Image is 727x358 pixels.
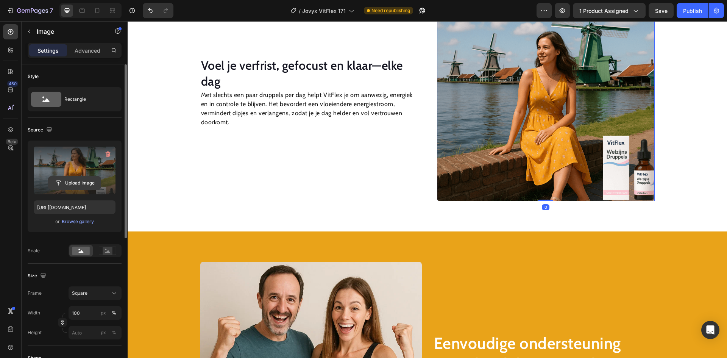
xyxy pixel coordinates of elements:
[28,73,39,80] div: Style
[28,247,40,254] div: Scale
[112,310,116,316] div: %
[701,321,719,339] div: Open Intercom Messenger
[109,328,119,337] button: px
[649,3,674,18] button: Save
[101,310,106,316] div: px
[302,7,346,15] span: Jovyx VitFlex 171
[37,27,101,36] p: Image
[28,125,54,135] div: Source
[99,328,108,337] button: %
[128,21,727,358] iframe: Design area
[112,329,116,336] div: %
[28,310,40,316] label: Width
[573,3,646,18] button: 1 product assigned
[62,218,94,225] div: Browse gallery
[37,47,59,55] p: Settings
[55,217,60,226] span: or
[414,183,422,189] div: 0
[69,326,122,339] input: px%
[677,3,708,18] button: Publish
[28,329,42,336] label: Height
[72,290,87,297] span: Square
[371,7,410,14] span: Need republishing
[143,3,173,18] div: Undo/Redo
[64,91,111,108] div: Rectangle
[306,311,527,354] h2: Rich Text Editor. Editing area: main
[69,286,122,300] button: Square
[61,218,94,225] button: Browse gallery
[48,176,101,190] button: Upload Image
[683,7,702,15] div: Publish
[99,308,108,317] button: %
[101,329,106,336] div: px
[6,139,18,145] div: Beta
[306,312,526,353] p: Eenvoudige ondersteuning voor dagelijks evenwicht
[28,290,42,297] label: Frame
[109,308,119,317] button: px
[75,47,100,55] p: Advanced
[7,81,18,87] div: 450
[34,200,115,214] input: https://example.com/image.jpg
[299,7,301,15] span: /
[69,306,122,320] input: px%
[579,7,629,15] span: 1 product assigned
[3,3,56,18] button: 7
[50,6,53,15] p: 7
[655,8,668,14] span: Save
[28,271,48,281] div: Size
